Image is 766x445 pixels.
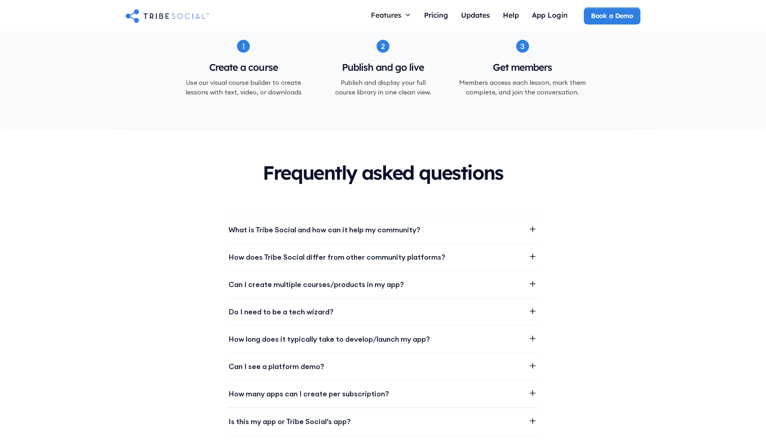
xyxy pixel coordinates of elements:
[126,8,209,24] a: home
[532,10,568,19] div: App Login
[371,10,402,19] div: Features
[229,279,404,290] div: Can I create multiple courses/products in my app?
[229,334,430,345] div: How long does it typically take to develop/launch my app?
[456,61,589,74] div: Get members
[455,7,496,25] a: Updates
[503,10,519,19] div: Help
[424,10,448,19] div: Pricing
[525,7,574,25] a: App Login
[229,388,389,399] div: How many apps can I create per subscription?
[317,78,450,97] p: Publish and display your full course library in one clean view.
[229,306,334,317] div: Do I need to be a tech wizard?
[364,7,418,23] div: Features
[461,10,490,19] div: Updates
[418,7,455,25] a: Pricing
[229,361,324,372] div: Can I see a platform demo?
[177,78,310,97] p: Use our visual course builder to create lessons with text, video, or downloads
[317,61,450,74] div: Publish and go live
[229,224,420,235] div: What is Tribe Social and how can it help my community?
[496,7,525,25] a: Help
[381,41,385,52] div: 2
[229,162,537,184] h2: Frequently asked questions
[177,61,310,74] div: Create a course
[584,7,640,24] a: Book a Demo
[456,78,589,97] p: Members access each lesson, mark them complete, and join the conversation.
[242,41,245,52] div: 1
[520,41,525,52] div: 3
[229,416,351,427] div: Is this my app or Tribe Social’s app?
[229,252,445,262] div: How does Tribe Social differ from other community platforms?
